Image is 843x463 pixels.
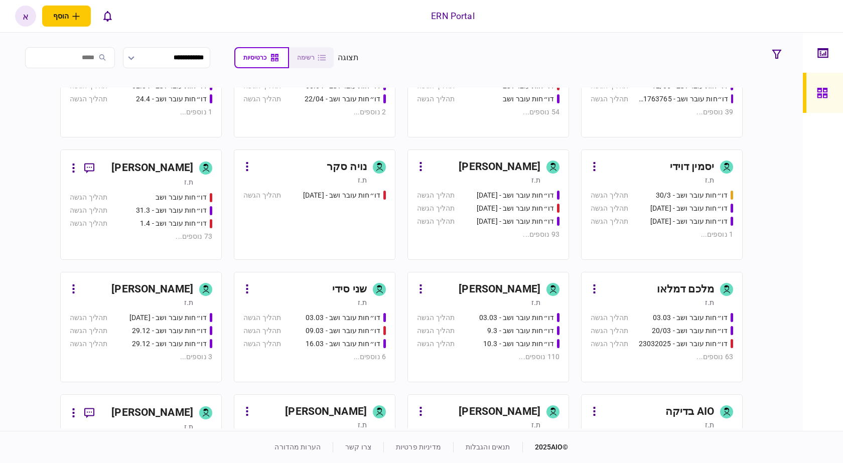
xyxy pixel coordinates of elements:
[656,190,728,201] div: דו״חות עובר ושב - 30/3
[136,94,207,104] div: דו״חות עובר ושב - 24.4
[652,326,728,336] div: דו״חות עובר ושב - 20/03
[477,216,554,227] div: דו״חות עובר ושב - 19.3.25
[243,326,281,336] div: תהליך הגשה
[591,190,628,201] div: תהליך הגשה
[459,281,540,297] div: [PERSON_NAME]
[306,326,380,336] div: דו״חות עובר ושב - 09.03
[705,297,714,307] div: ת.ז
[305,94,380,104] div: דו״חות עובר ושב - 22/04
[358,175,367,185] div: ת.ז
[653,313,728,323] div: דו״חות עובר ושב - 03.03
[431,10,474,23] div: ERN Portal
[338,52,359,64] div: תצוגה
[234,149,395,260] a: נויה סקרת.זדו״חות עובר ושב - 19.03.2025תהליך הגשה
[243,339,281,349] div: תהליך הגשה
[289,47,334,68] button: רשימה
[591,229,733,240] div: 1 נוספים ...
[477,203,554,214] div: דו״חות עובר ושב - 19.3.25
[70,107,212,117] div: 1 נוספים ...
[665,404,714,420] div: AIO בדיקה
[417,326,455,336] div: תהליך הגשה
[243,54,266,61] span: כרטיסיות
[234,47,289,68] button: כרטיסיות
[417,352,559,362] div: 110 נוספים ...
[591,216,628,227] div: תהליך הגשה
[581,149,743,260] a: יסמין דוידית.זדו״חות עובר ושב - 30/3תהליך הגשהדו״חות עובר ושב - 31.08.25תהליך הגשהדו״חות עובר ושב...
[184,297,193,307] div: ת.ז
[70,326,107,336] div: תהליך הגשה
[306,313,380,323] div: דו״חות עובר ושב - 03.03
[591,107,733,117] div: 39 נוספים ...
[531,420,540,430] div: ת.ז
[477,190,554,201] div: דו״חות עובר ושב - 19/03/2025
[407,272,569,382] a: [PERSON_NAME]ת.זדו״חות עובר ושב - 03.03תהליך הגשהדו״חות עובר ושב - 9.3תהליך הגשהדו״חות עובר ושב -...
[705,420,714,430] div: ת.ז
[417,216,455,227] div: תהליך הגשה
[132,326,207,336] div: דו״חות עובר ושב - 29.12
[358,420,367,430] div: ת.ז
[459,159,540,175] div: [PERSON_NAME]
[243,94,281,104] div: תהליך הגשה
[479,313,554,323] div: דו״חות עובר ושב - 03.03
[407,149,569,260] a: [PERSON_NAME]ת.זדו״חות עובר ושב - 19/03/2025תהליך הגשהדו״חות עובר ושב - 19.3.25תהליך הגשהדו״חות ע...
[42,6,91,27] button: פתח תפריט להוספת לקוח
[417,339,455,349] div: תהליך הגשה
[184,422,193,432] div: ת.ז
[303,190,380,201] div: דו״חות עובר ושב - 19.03.2025
[70,352,212,362] div: 3 נוספים ...
[297,54,315,61] span: רשימה
[243,352,386,362] div: 6 נוספים ...
[466,443,510,451] a: תנאים והגבלות
[70,313,107,323] div: תהליך הגשה
[591,203,628,214] div: תהליך הגשה
[70,218,107,229] div: תהליך הגשה
[417,229,559,240] div: 93 נוספים ...
[591,94,628,104] div: תהליך הגשה
[60,272,222,382] a: [PERSON_NAME]ת.זדו״חות עובר ושב - 26.12.24תהליך הגשהדו״חות עובר ושב - 29.12תהליך הגשהדו״חות עובר ...
[638,94,728,104] div: דו״חות עובר ושב - 511763765 18/06
[60,149,222,260] a: [PERSON_NAME]ת.זדו״חות עובר ושבתהליך הגשהדו״חות עובר ושב - 31.3תהליך הגשהדו״חות עובר ושב - 1.4תהל...
[274,443,321,451] a: הערות מהדורה
[417,313,455,323] div: תהליך הגשה
[184,177,193,187] div: ת.ז
[417,107,559,117] div: 54 נוספים ...
[591,313,628,323] div: תהליך הגשה
[332,281,367,297] div: שני סידי
[581,272,743,382] a: מלכם דמלאות.זדו״חות עובר ושב - 03.03תהליך הגשהדו״חות עובר ושב - 20/03תהליך הגשהדו״חות עובר ושב - ...
[657,281,714,297] div: מלכם דמלאו
[417,94,455,104] div: תהליך הגשה
[327,159,367,175] div: נויה סקר
[132,339,207,349] div: דו״חות עובר ושב - 29.12
[111,405,193,421] div: [PERSON_NAME]
[417,190,455,201] div: תהליך הגשה
[396,443,441,451] a: מדיניות פרטיות
[136,205,207,216] div: דו״חות עובר ושב - 31.3
[459,404,540,420] div: [PERSON_NAME]
[705,175,714,185] div: ת.ז
[243,190,281,201] div: תהליך הגשה
[70,94,107,104] div: תהליך הגשה
[234,272,395,382] a: שני סידית.זדו״חות עובר ושב - 03.03תהליך הגשהדו״חות עובר ושב - 09.03תהליך הגשהדו״חות עובר ושב - 16...
[345,443,371,451] a: צרו קשר
[15,6,36,27] button: א
[97,6,118,27] button: פתח רשימת התראות
[70,339,107,349] div: תהליך הגשה
[503,94,554,104] div: דו״חות עובר ושב
[591,339,628,349] div: תהליך הגשה
[111,281,193,297] div: [PERSON_NAME]
[531,297,540,307] div: ת.ז
[285,404,367,420] div: [PERSON_NAME]
[591,352,733,362] div: 63 נוספים ...
[70,205,107,216] div: תהליך הגשה
[639,339,728,349] div: דו״חות עובר ושב - 23032025
[670,159,714,175] div: יסמין דוידי
[70,192,107,203] div: תהליך הגשה
[140,218,207,229] div: דו״חות עובר ושב - 1.4
[358,297,367,307] div: ת.ז
[650,216,728,227] div: דו״חות עובר ושב - 02/09/25
[243,107,386,117] div: 2 נוספים ...
[483,339,554,349] div: דו״חות עובר ושב - 10.3
[487,326,554,336] div: דו״חות עובר ושב - 9.3
[156,192,207,203] div: דו״חות עובר ושב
